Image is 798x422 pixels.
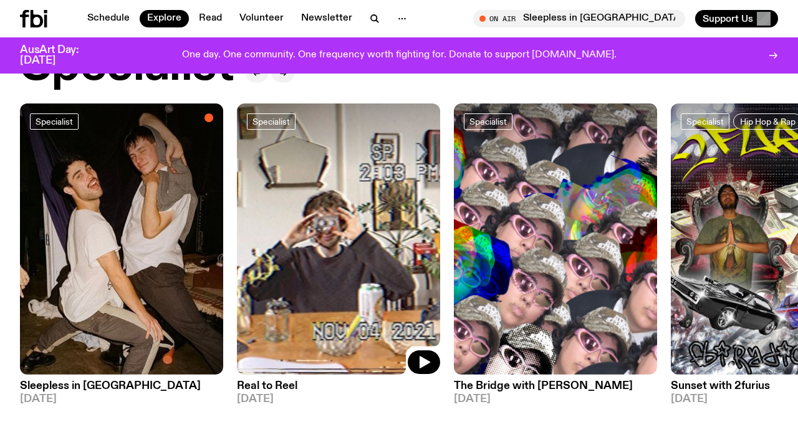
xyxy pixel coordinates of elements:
[140,10,189,27] a: Explore
[247,113,296,130] a: Specialist
[20,103,223,375] img: Marcus Whale is on the left, bent to his knees and arching back with a gleeful look his face He i...
[703,13,753,24] span: Support Us
[454,375,657,405] a: The Bridge with [PERSON_NAME][DATE]
[681,113,729,130] a: Specialist
[20,381,223,391] h3: Sleepless in [GEOGRAPHIC_DATA]
[237,381,440,391] h3: Real to Reel
[695,10,778,27] button: Support Us
[36,117,73,126] span: Specialist
[191,10,229,27] a: Read
[20,45,100,66] h3: AusArt Day: [DATE]
[80,10,137,27] a: Schedule
[469,117,507,126] span: Specialist
[454,381,657,391] h3: The Bridge with [PERSON_NAME]
[30,113,79,130] a: Specialist
[464,113,512,130] a: Specialist
[237,394,440,405] span: [DATE]
[454,394,657,405] span: [DATE]
[20,394,223,405] span: [DATE]
[232,10,291,27] a: Volunteer
[182,50,617,61] p: One day. One community. One frequency worth fighting for. Donate to support [DOMAIN_NAME].
[20,42,233,90] h2: Specialist
[237,103,440,375] img: Jasper Craig Adams holds a vintage camera to his eye, obscuring his face. He is wearing a grey ju...
[252,117,290,126] span: Specialist
[686,117,724,126] span: Specialist
[473,10,685,27] button: On AirSleepless in [GEOGRAPHIC_DATA]
[294,10,360,27] a: Newsletter
[237,375,440,405] a: Real to Reel[DATE]
[20,375,223,405] a: Sleepless in [GEOGRAPHIC_DATA][DATE]
[740,117,796,126] span: Hip Hop & Rap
